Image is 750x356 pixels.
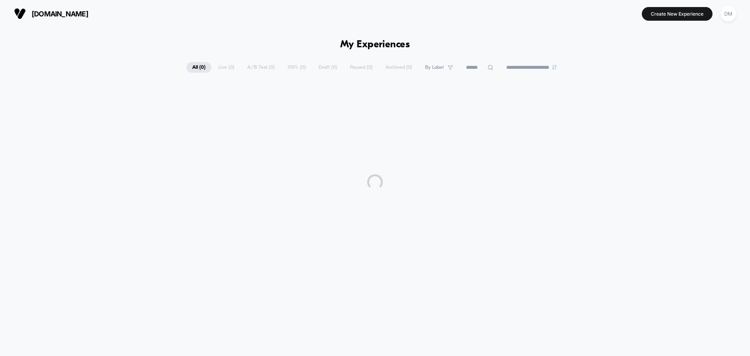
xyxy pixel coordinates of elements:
button: DM [718,6,738,22]
span: By Label [425,64,444,70]
button: [DOMAIN_NAME] [12,7,91,20]
img: end [552,65,557,70]
h1: My Experiences [340,39,410,50]
span: [DOMAIN_NAME] [32,10,88,18]
span: All ( 0 ) [186,62,211,73]
img: Visually logo [14,8,26,20]
div: DM [721,6,736,21]
button: Create New Experience [642,7,712,21]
